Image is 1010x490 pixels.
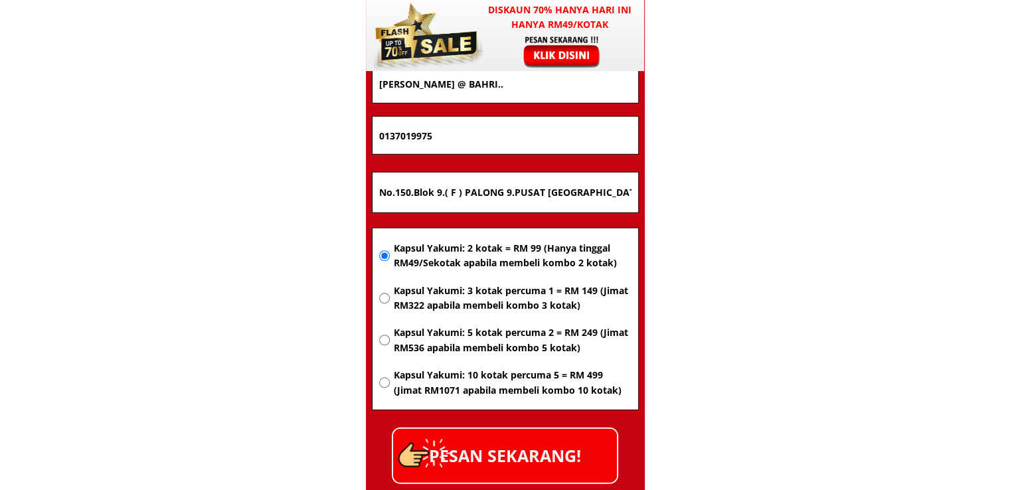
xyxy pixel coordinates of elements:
input: Alamat [376,173,635,212]
p: PESAN SEKARANG! [393,429,617,483]
span: Kapsul Yakumi: 10 kotak percuma 5 = RM 499 (Jimat RM1071 apabila membeli kombo 10 kotak) [393,368,631,398]
h3: Diskaun 70% hanya hari ini hanya RM49/kotak [475,3,645,33]
input: Nama penuh [376,65,635,103]
input: Nombor Telefon Bimbit [376,117,635,154]
span: Kapsul Yakumi: 5 kotak percuma 2 = RM 249 (Jimat RM536 apabila membeli kombo 5 kotak) [393,325,631,355]
span: Kapsul Yakumi: 2 kotak = RM 99 (Hanya tinggal RM49/Sekotak apabila membeli kombo 2 kotak) [393,241,631,271]
span: Kapsul Yakumi: 3 kotak percuma 1 = RM 149 (Jimat RM322 apabila membeli kombo 3 kotak) [393,284,631,313]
